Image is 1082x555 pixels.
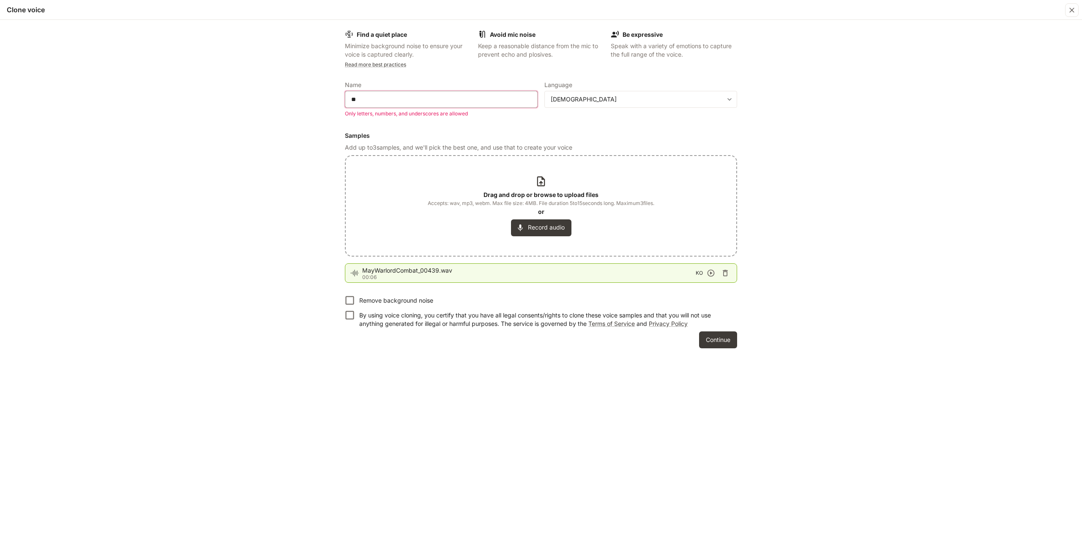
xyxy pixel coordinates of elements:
[538,208,544,215] b: or
[696,269,703,277] span: KO
[359,311,730,328] p: By using voice cloning, you certify that you have all legal consents/rights to clone these voice ...
[544,82,572,88] p: Language
[490,31,536,38] b: Avoid mic noise
[511,219,571,236] button: Record audio
[699,331,737,348] button: Continue
[484,191,598,198] b: Drag and drop or browse to upload files
[362,275,696,280] p: 00:06
[7,5,45,14] h5: Clone voice
[623,31,663,38] b: Be expressive
[551,95,723,104] div: [DEMOGRAPHIC_DATA]
[478,42,604,59] p: Keep a reasonable distance from the mic to prevent echo and plosives.
[649,320,688,327] a: Privacy Policy
[345,131,737,140] h6: Samples
[345,61,406,68] a: Read more best practices
[357,31,407,38] b: Find a quiet place
[345,42,471,59] p: Minimize background noise to ensure your voice is captured clearly.
[428,199,654,208] span: Accepts: wav, mp3, webm. Max file size: 4MB. File duration 5 to 15 seconds long. Maximum 3 files.
[359,296,433,305] p: Remove background noise
[611,42,737,59] p: Speak with a variety of emotions to capture the full range of the voice.
[362,266,696,275] span: MayWarlordCombat_00439.wav
[545,95,737,104] div: [DEMOGRAPHIC_DATA]
[588,320,635,327] a: Terms of Service
[345,82,361,88] p: Name
[345,109,532,118] p: Only letters, numbers, and underscores are allowed
[345,143,737,152] p: Add up to 3 samples, and we'll pick the best one, and use that to create your voice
